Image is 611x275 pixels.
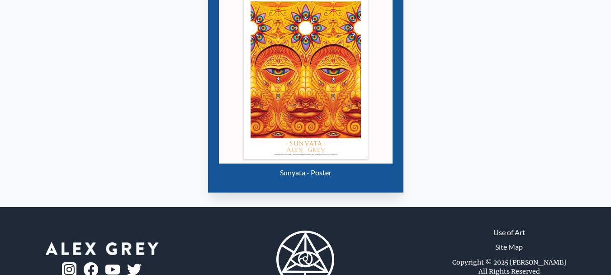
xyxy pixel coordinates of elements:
img: youtube-logo.png [105,265,120,275]
a: Use of Art [493,227,525,238]
div: Sunyata - Poster [219,164,393,182]
a: Site Map [495,241,523,252]
div: Copyright © 2025 [PERSON_NAME] [452,258,566,267]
